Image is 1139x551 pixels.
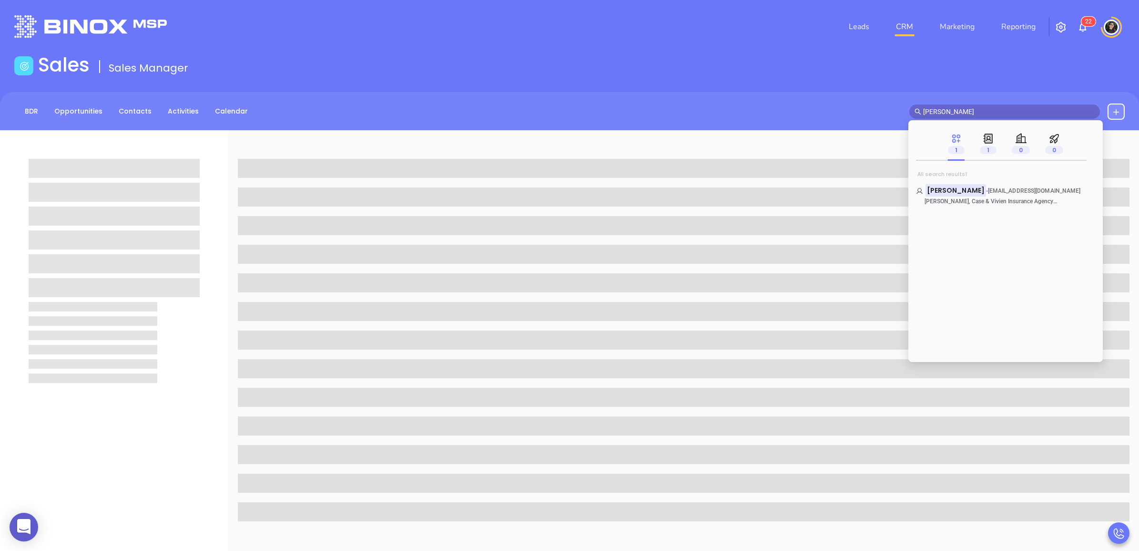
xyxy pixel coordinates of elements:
[917,170,967,178] span: All search results 1
[1085,18,1088,25] span: 2
[845,17,873,36] a: Leads
[1055,21,1067,33] img: iconSetting
[980,146,997,154] span: 1
[925,184,986,196] mark: [PERSON_NAME]
[892,17,917,36] a: CRM
[1077,21,1088,33] img: iconNotification
[986,187,1081,194] span: -
[1088,18,1092,25] span: 2
[916,186,1095,190] p: Jim Bacino
[1104,20,1119,35] img: user
[109,61,188,75] span: Sales Manager
[948,146,965,154] span: 1
[113,104,157,119] a: Contacts
[209,104,254,119] a: Calendar
[14,15,167,38] img: logo
[925,198,1058,205] span: [PERSON_NAME], Case & Vivien Insurance Agency
[936,17,978,36] a: Marketing
[1081,17,1096,26] sup: 22
[49,104,108,119] a: Opportunities
[1045,146,1063,154] span: 0
[19,104,44,119] a: BDR
[162,104,204,119] a: Activities
[988,187,1081,194] span: [EMAIL_ADDRESS][DOMAIN_NAME]
[916,198,1059,205] p: - IT Manager
[38,53,90,76] h1: Sales
[915,108,921,115] span: search
[1012,146,1030,154] span: 0
[923,106,1095,117] input: Search…
[997,17,1039,36] a: Reporting
[916,186,1095,205] a: [PERSON_NAME]-[EMAIL_ADDRESS][DOMAIN_NAME][PERSON_NAME], Case & Vivien Insurance Agency- IT Manager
